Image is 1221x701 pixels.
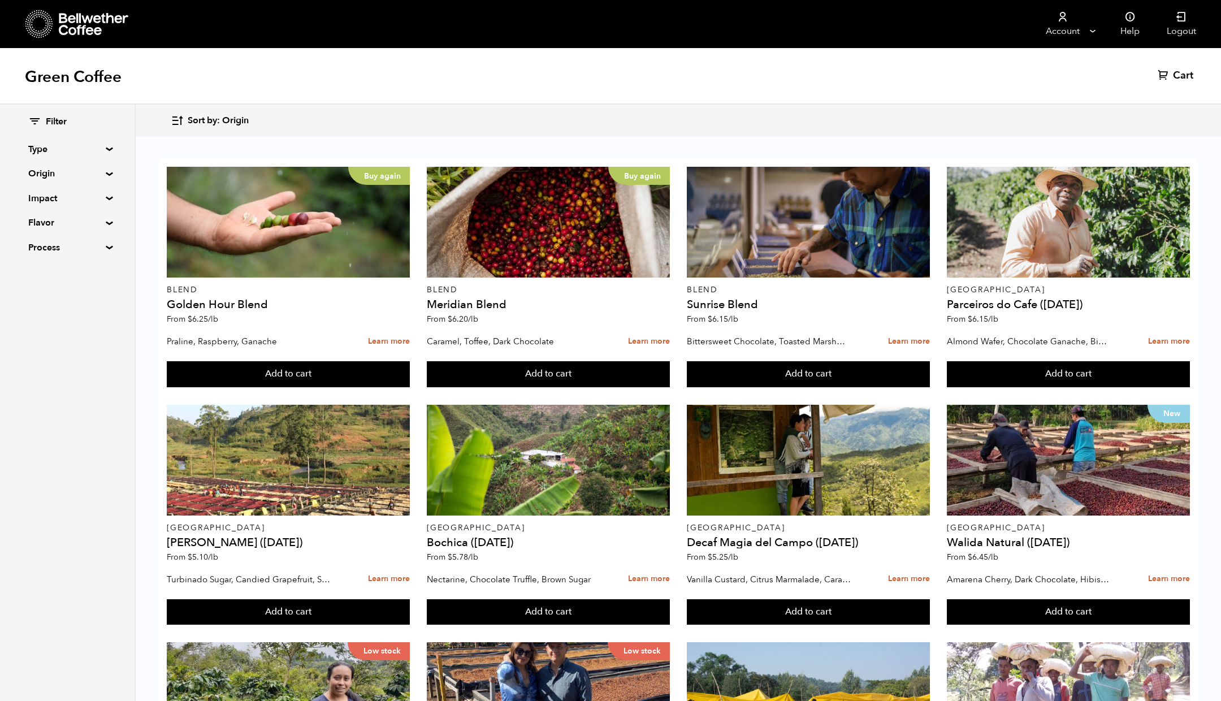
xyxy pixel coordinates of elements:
[988,314,998,324] span: /lb
[687,299,929,310] h4: Sunrise Blend
[427,537,669,548] h4: Bochica ([DATE])
[167,314,218,324] span: From
[947,405,1189,516] a: New
[947,599,1189,625] button: Add to cart
[687,286,929,294] p: Blend
[171,107,249,134] button: Sort by: Origin
[687,361,929,387] button: Add to cart
[448,314,452,324] span: $
[608,642,670,660] p: Low stock
[167,286,409,294] p: Blend
[188,552,192,562] span: $
[427,286,669,294] p: Blend
[28,167,106,180] summary: Origin
[448,314,478,324] bdi: 6.20
[167,552,218,562] span: From
[28,142,106,156] summary: Type
[188,552,218,562] bdi: 5.10
[167,361,409,387] button: Add to cart
[28,216,106,230] summary: Flavor
[46,116,67,128] span: Filter
[167,299,409,310] h4: Golden Hour Blend
[427,524,669,532] p: [GEOGRAPHIC_DATA]
[427,299,669,310] h4: Meridian Blend
[25,67,122,87] h1: Green Coffee
[988,552,998,562] span: /lb
[947,314,998,324] span: From
[608,167,670,185] p: Buy again
[947,361,1189,387] button: Add to cart
[167,333,332,350] p: Praline, Raspberry, Ganache
[427,361,669,387] button: Add to cart
[628,330,670,354] a: Learn more
[687,524,929,532] p: [GEOGRAPHIC_DATA]
[968,552,998,562] bdi: 6.45
[167,599,409,625] button: Add to cart
[448,552,452,562] span: $
[1148,330,1190,354] a: Learn more
[427,333,592,350] p: Caramel, Toffee, Dark Chocolate
[947,299,1189,310] h4: Parceiros do Cafe ([DATE])
[687,552,738,562] span: From
[968,314,972,324] span: $
[188,314,192,324] span: $
[448,552,478,562] bdi: 5.78
[687,537,929,548] h4: Decaf Magia del Campo ([DATE])
[427,314,478,324] span: From
[708,314,738,324] bdi: 6.15
[888,567,930,591] a: Learn more
[968,552,972,562] span: $
[947,537,1189,548] h4: Walida Natural ([DATE])
[708,552,738,562] bdi: 5.25
[348,167,410,185] p: Buy again
[947,524,1189,532] p: [GEOGRAPHIC_DATA]
[947,571,1112,588] p: Amarena Cherry, Dark Chocolate, Hibiscus
[28,241,106,254] summary: Process
[728,552,738,562] span: /lb
[687,571,852,588] p: Vanilla Custard, Citrus Marmalade, Caramel
[1173,69,1193,83] span: Cart
[427,167,669,278] a: Buy again
[628,567,670,591] a: Learn more
[167,524,409,532] p: [GEOGRAPHIC_DATA]
[427,552,478,562] span: From
[368,567,410,591] a: Learn more
[1148,567,1190,591] a: Learn more
[687,599,929,625] button: Add to cart
[708,552,712,562] span: $
[1148,405,1190,423] p: New
[167,537,409,548] h4: [PERSON_NAME] ([DATE])
[167,571,332,588] p: Turbinado Sugar, Candied Grapefruit, Spiced Plum
[708,314,712,324] span: $
[687,333,852,350] p: Bittersweet Chocolate, Toasted Marshmallow, Candied Orange, Praline
[188,314,218,324] bdi: 6.25
[1158,69,1196,83] a: Cart
[348,642,410,660] p: Low stock
[208,552,218,562] span: /lb
[687,314,738,324] span: From
[368,330,410,354] a: Learn more
[28,192,106,205] summary: Impact
[968,314,998,324] bdi: 6.15
[427,599,669,625] button: Add to cart
[208,314,218,324] span: /lb
[188,115,249,127] span: Sort by: Origin
[468,314,478,324] span: /lb
[947,286,1189,294] p: [GEOGRAPHIC_DATA]
[468,552,478,562] span: /lb
[947,333,1112,350] p: Almond Wafer, Chocolate Ganache, Bing Cherry
[167,167,409,278] a: Buy again
[728,314,738,324] span: /lb
[947,552,998,562] span: From
[888,330,930,354] a: Learn more
[427,571,592,588] p: Nectarine, Chocolate Truffle, Brown Sugar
